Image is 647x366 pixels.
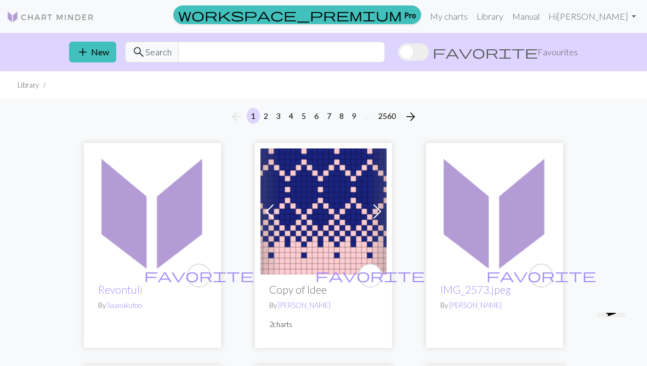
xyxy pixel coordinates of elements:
button: 8 [335,108,348,124]
img: Logo [7,10,94,24]
button: New [69,42,116,62]
a: My charts [425,5,472,27]
li: Library [18,80,39,90]
span: search [132,44,145,60]
i: favourite [486,265,596,287]
span: favorite [144,267,254,284]
nav: Page navigation [225,108,422,125]
button: favourite [529,264,553,288]
button: 9 [348,108,361,124]
i: Next [404,110,417,123]
span: Favourites [537,45,578,59]
a: Library [472,5,508,27]
a: IMG_2573.jpeg [440,283,511,296]
button: 1 [247,108,260,124]
a: Manual [508,5,544,27]
a: Pro [173,5,421,24]
img: IMG_2573.jpeg [432,148,558,274]
a: Revontuli [98,283,143,296]
span: add [76,44,89,60]
button: 6 [310,108,323,124]
span: workspace_premium [178,7,402,22]
span: favorite [315,267,425,284]
p: By [440,300,549,311]
button: favourite [187,264,211,288]
a: Revontuli [89,205,215,215]
label: Show favourites [398,42,578,62]
p: By [98,300,207,311]
button: 7 [322,108,336,124]
button: 2 [259,108,273,124]
button: 2560 [374,108,400,124]
img: idee 4 [260,148,387,274]
img: Revontuli [89,148,215,274]
button: favourite [358,264,382,288]
span: Search [145,45,172,59]
p: 2 charts [269,319,378,330]
h2: Copy of Idee [269,283,378,296]
span: favorite [486,267,596,284]
a: IMG_2573.jpeg [432,205,558,215]
i: favourite [315,265,425,287]
p: By [269,300,378,311]
button: 3 [272,108,285,124]
button: 5 [297,108,310,124]
a: idee 4 [260,205,387,215]
span: favorite [433,44,538,60]
button: 4 [285,108,298,124]
button: Next [400,108,422,125]
a: Hi[PERSON_NAME] [544,5,640,27]
span: arrow_forward [404,109,417,124]
a: [PERSON_NAME] [449,301,502,310]
a: [PERSON_NAME] [278,301,331,310]
a: Saanakutoo [107,301,141,310]
i: favourite [144,265,254,287]
iframe: chat widget [592,313,636,355]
